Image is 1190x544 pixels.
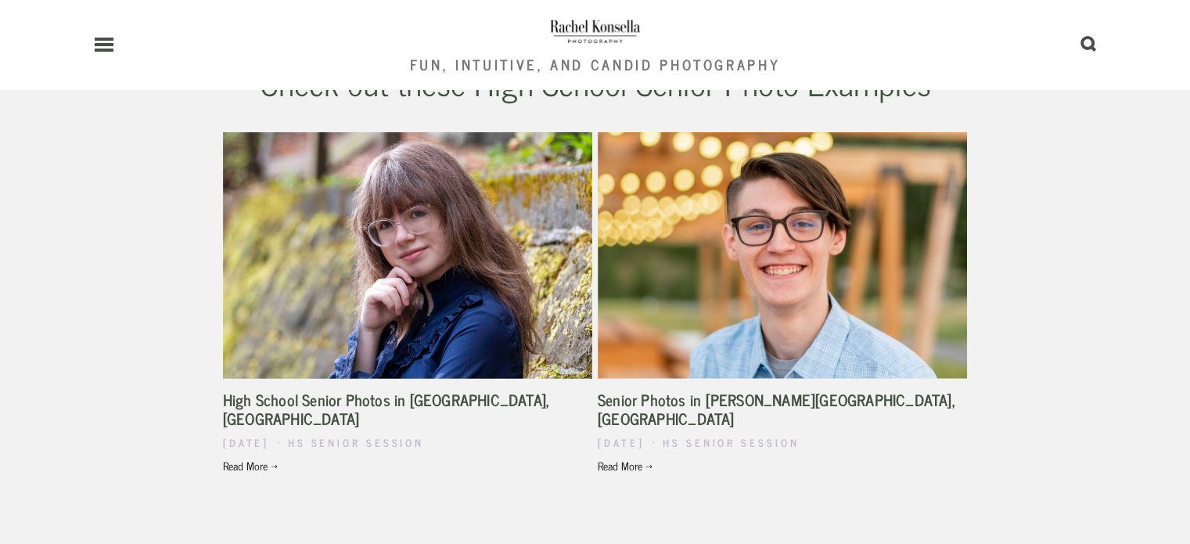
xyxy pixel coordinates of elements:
div: Fun, Intuitive, and Candid Photography [410,57,780,71]
img: PNW Wedding Photographer | Rachel Konsella [548,15,642,46]
img: Senior Photos in Bonney Lake, WA [598,132,968,379]
time: [DATE] [598,436,660,450]
a: High School Senior Photos in [GEOGRAPHIC_DATA], [GEOGRAPHIC_DATA] [223,387,549,431]
h2: Check out these High School Senior Photo Examples [223,59,967,106]
time: [DATE] [223,436,286,450]
a: Read More → [223,458,592,474]
a: HS Senior Session [288,434,424,451]
a: Senior Photos in [PERSON_NAME][GEOGRAPHIC_DATA], [GEOGRAPHIC_DATA] [598,387,955,431]
img: High School Senior Photos in Olympia, WA [223,117,592,394]
a: Senior Photos in Bonney Lake, WA [598,132,967,379]
a: HS Senior Session [663,434,799,451]
a: Read More → [598,458,967,474]
a: High School Senior Photos in Olympia, WA [223,132,592,379]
